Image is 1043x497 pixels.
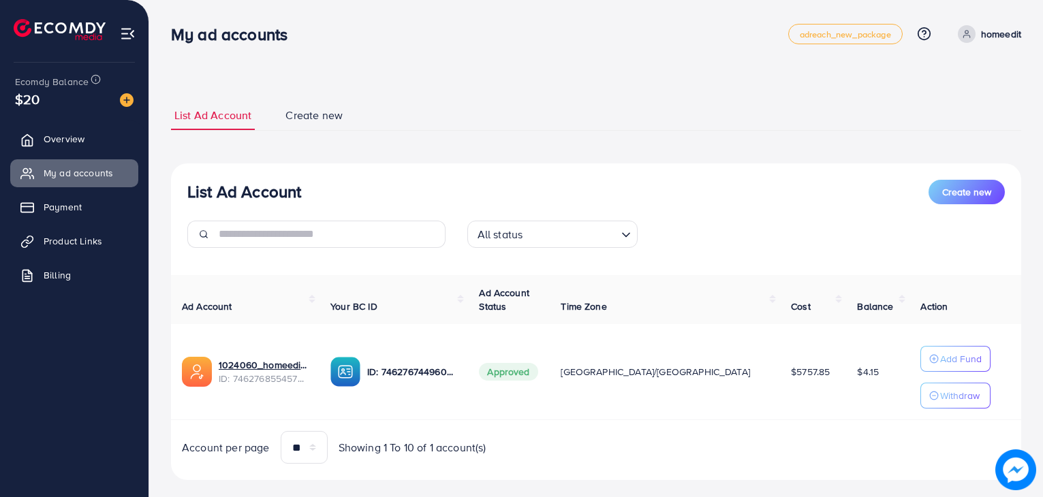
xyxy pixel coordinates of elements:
[791,300,811,313] span: Cost
[995,449,1036,490] img: image
[219,372,309,385] span: ID: 7462768554572742672
[285,108,343,123] span: Create new
[479,286,529,313] span: Ad Account Status
[479,363,538,381] span: Approved
[182,300,232,313] span: Ad Account
[857,300,893,313] span: Balance
[174,108,251,123] span: List Ad Account
[561,300,606,313] span: Time Zone
[929,180,1005,204] button: Create new
[44,268,71,282] span: Billing
[561,365,750,379] span: [GEOGRAPHIC_DATA]/[GEOGRAPHIC_DATA]
[120,26,136,42] img: menu
[15,75,89,89] span: Ecomdy Balance
[44,132,84,146] span: Overview
[219,358,309,372] a: 1024060_homeedit7_1737561213516
[920,383,991,408] button: Withdraw
[940,387,980,404] p: Withdraw
[44,166,113,180] span: My ad accounts
[920,300,948,313] span: Action
[187,182,301,202] h3: List Ad Account
[952,25,1021,43] a: homeedit
[171,25,298,44] h3: My ad accounts
[800,30,891,39] span: adreach_new_package
[219,358,309,386] div: <span class='underline'>1024060_homeedit7_1737561213516</span></br>7462768554572742672
[120,93,134,107] img: image
[940,351,982,367] p: Add Fund
[467,221,638,248] div: Search for option
[14,19,106,40] img: logo
[15,89,40,109] span: $20
[182,440,270,455] span: Account per page
[920,346,991,372] button: Add Fund
[339,440,486,455] span: Showing 1 To 10 of 1 account(s)
[44,234,102,248] span: Product Links
[10,193,138,221] a: Payment
[330,357,360,387] img: ic-ba-acc.ded83a64.svg
[791,365,830,379] span: $5757.85
[857,365,879,379] span: $4.15
[330,300,377,313] span: Your BC ID
[981,26,1021,42] p: homeedit
[10,125,138,153] a: Overview
[527,222,615,244] input: Search for option
[10,227,138,255] a: Product Links
[10,159,138,187] a: My ad accounts
[942,185,991,199] span: Create new
[182,357,212,387] img: ic-ads-acc.e4c84228.svg
[367,364,457,380] p: ID: 7462767449604177937
[788,24,903,44] a: adreach_new_package
[475,225,526,244] span: All status
[10,261,138,289] a: Billing
[44,200,82,214] span: Payment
